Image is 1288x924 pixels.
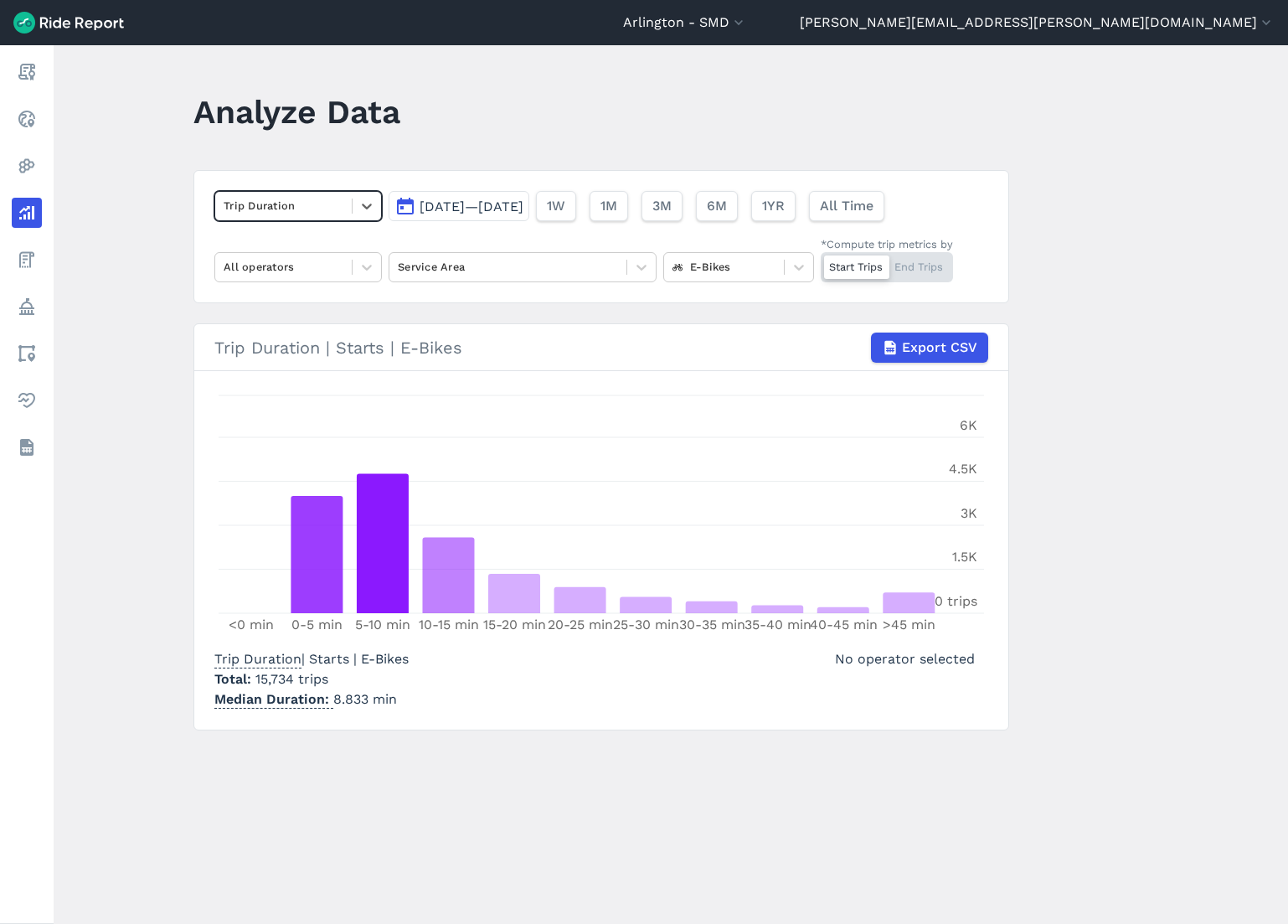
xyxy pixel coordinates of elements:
[214,686,333,709] span: Median Duration
[12,432,42,462] a: Datasets
[590,191,628,221] button: 1M
[613,617,679,632] tspan: 25-30 min
[871,333,988,363] button: Export CSV
[229,617,274,632] tspan: <0 min
[12,57,42,87] a: Report
[547,196,565,216] span: 1W
[536,191,576,221] button: 1W
[696,191,738,221] button: 6M
[883,617,935,632] tspan: >45 min
[679,617,745,632] tspan: 30-35 min
[214,689,409,710] p: 8.833 min
[762,196,785,216] span: 1YR
[641,191,683,221] button: 3M
[483,617,546,632] tspan: 15-20 min
[952,549,977,565] tspan: 1.5K
[548,617,613,632] tspan: 20-25 min
[960,417,977,433] tspan: 6K
[214,333,988,363] div: Trip Duration | Starts | E-Bikes
[707,196,727,216] span: 6M
[12,151,42,181] a: Heatmaps
[214,651,409,667] span: | Starts | E-Bikes
[291,617,343,632] tspan: 0-5 min
[835,649,975,669] div: No operator selected
[600,196,617,216] span: 1M
[744,617,811,632] tspan: 35-40 min
[255,671,328,687] span: 15,734 trips
[935,593,977,609] tspan: 0 trips
[623,13,747,33] button: Arlington - SMD
[809,191,884,221] button: All Time
[751,191,796,221] button: 1YR
[419,617,479,632] tspan: 10-15 min
[12,104,42,134] a: Realtime
[214,671,255,687] span: Total
[389,191,529,221] button: [DATE]—[DATE]
[821,236,953,252] div: *Compute trip metrics by
[420,199,523,214] span: [DATE]—[DATE]
[193,89,400,135] h1: Analyze Data
[355,617,410,632] tspan: 5-10 min
[810,617,878,632] tspan: 40-45 min
[12,385,42,416] a: Health
[949,461,977,477] tspan: 4.5K
[902,338,977,358] span: Export CSV
[820,196,873,216] span: All Time
[12,292,42,322] a: Policy
[12,338,42,369] a: Areas
[13,12,124,34] img: Ride Report
[961,505,977,521] tspan: 3K
[652,196,672,216] span: 3M
[214,646,301,668] span: Trip Duration
[12,245,42,275] a: Fees
[12,198,42,228] a: Analyze
[800,13,1275,33] button: [PERSON_NAME][EMAIL_ADDRESS][PERSON_NAME][DOMAIN_NAME]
